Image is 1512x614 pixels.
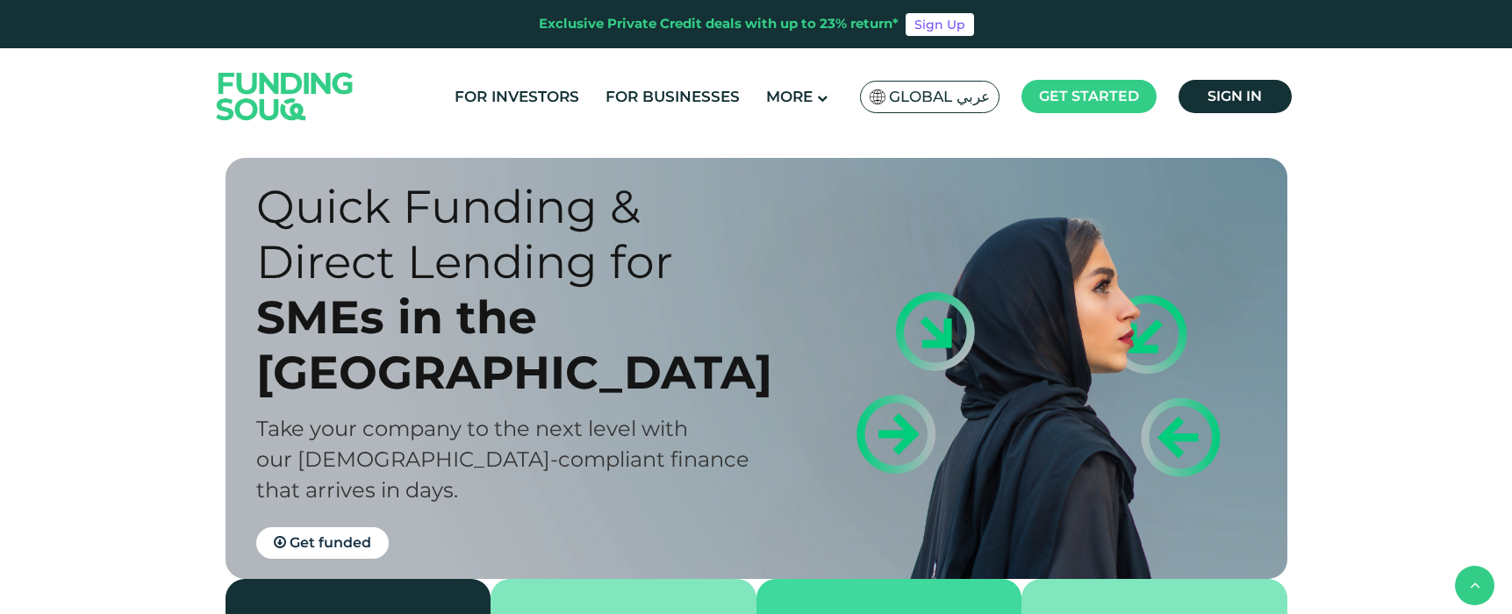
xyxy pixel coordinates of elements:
button: back [1455,566,1494,605]
span: More [766,88,813,105]
a: For Investors [450,82,584,111]
span: Get started [1039,88,1139,104]
a: Sign Up [906,13,974,36]
a: Sign in [1179,80,1292,113]
span: Get funded [290,534,371,551]
span: Take your company to the next level with our [DEMOGRAPHIC_DATA]-compliant finance that arrives in... [256,416,749,503]
img: SA Flag [870,89,885,104]
div: Quick Funding & Direct Lending for [256,179,787,289]
div: Exclusive Private Credit deals with up to 23% return* [539,14,899,34]
span: Sign in [1207,88,1262,104]
span: Global عربي [889,87,990,107]
div: SMEs in the [GEOGRAPHIC_DATA] [256,289,787,400]
a: For Businesses [601,82,744,111]
a: Get funded [256,527,389,559]
img: Logo [199,52,371,140]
